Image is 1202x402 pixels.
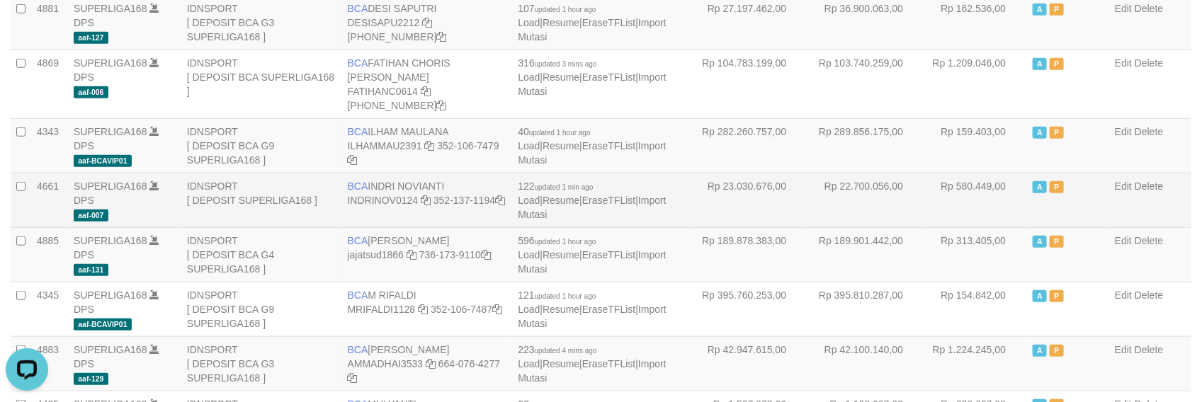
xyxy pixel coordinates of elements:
a: Edit [1115,126,1132,137]
span: Active [1033,181,1047,193]
a: FATIHANC0614 [348,86,418,97]
span: 316 [518,57,596,69]
a: Copy 4062280453 to clipboard [437,31,447,42]
a: Copy 7361739110 to clipboard [481,249,491,260]
span: 107 [518,3,596,14]
a: Edit [1115,289,1132,301]
span: | | | [518,126,666,166]
a: Delete [1135,180,1163,192]
span: updated 1 hour ago [535,292,596,300]
span: aaf-BCAVIP01 [74,155,132,167]
td: IDNSPORT [ DEPOSIT BCA G4 SUPERLIGA168 ] [181,227,342,282]
span: Active [1033,58,1047,70]
a: EraseTFList [582,304,635,315]
span: BCA [348,180,368,192]
span: updated 1 hour ago [529,129,591,137]
span: Paused [1050,58,1064,70]
td: Rp 103.740.259,00 [807,50,924,118]
span: 122 [518,180,593,192]
a: Edit [1115,235,1132,246]
span: Paused [1050,4,1064,16]
span: updated 3 mins ago [535,60,597,68]
td: Rp 42.100.140,00 [807,336,924,391]
a: Load [518,71,540,83]
span: Paused [1050,290,1064,302]
a: Copy FATIHANC0614 to clipboard [421,86,431,97]
span: aaf-127 [74,32,108,44]
span: | | | [518,180,666,220]
a: Resume [543,140,579,151]
td: 4661 [31,173,68,227]
a: Copy 3521067487 to clipboard [492,304,502,315]
a: Import Mutasi [518,304,666,329]
a: Copy DESISAPU2212 to clipboard [422,17,432,28]
td: DPS [68,118,181,173]
a: Import Mutasi [518,358,666,384]
td: Rp 104.783.199,00 [691,50,807,118]
a: INDRINOV0124 [348,195,419,206]
a: Import Mutasi [518,71,666,97]
td: Rp 1.224.245,00 [924,336,1027,391]
a: Edit [1115,57,1132,69]
span: 223 [518,344,596,355]
td: Rp 289.856.175,00 [807,118,924,173]
a: EraseTFList [582,195,635,206]
a: Resume [543,358,579,369]
span: | | | [518,235,666,275]
td: 4345 [31,282,68,336]
a: EraseTFList [582,249,635,260]
a: Copy AMMADHAI3533 to clipboard [426,358,436,369]
a: SUPERLIGA168 [74,235,147,246]
td: DPS [68,282,181,336]
span: Active [1033,236,1047,248]
span: BCA [348,235,368,246]
a: Delete [1135,344,1163,355]
a: SUPERLIGA168 [74,344,147,355]
a: Copy MRIFALDI1128 to clipboard [418,304,428,315]
span: aaf-131 [74,264,108,276]
td: FATIHAN CHORIS [PERSON_NAME] [PHONE_NUMBER] [342,50,513,118]
a: Edit [1115,180,1132,192]
td: Rp 189.901.442,00 [807,227,924,282]
span: updated 4 mins ago [535,347,597,355]
a: Load [518,358,540,369]
span: BCA [348,3,368,14]
td: IDNSPORT [ DEPOSIT BCA G9 SUPERLIGA168 ] [181,118,342,173]
td: Rp 159.403,00 [924,118,1027,173]
td: M RIFALDI 352-106-7487 [342,282,513,336]
a: Resume [543,195,579,206]
a: Load [518,140,540,151]
span: aaf-129 [74,373,108,385]
a: Import Mutasi [518,249,666,275]
td: 4343 [31,118,68,173]
span: Active [1033,345,1047,357]
a: EraseTFList [582,71,635,83]
td: Rp 42.947.615,00 [691,336,807,391]
a: Delete [1135,57,1163,69]
a: SUPERLIGA168 [74,289,147,301]
span: BCA [348,289,368,301]
a: Resume [543,17,579,28]
td: 4869 [31,50,68,118]
span: Paused [1050,236,1064,248]
span: 40 [518,126,590,137]
span: updated 1 hour ago [535,238,596,246]
a: Delete [1135,235,1163,246]
span: Active [1033,290,1047,302]
td: DPS [68,227,181,282]
a: SUPERLIGA168 [74,3,147,14]
span: updated 1 min ago [535,183,594,191]
a: Delete [1135,3,1163,14]
a: Load [518,304,540,315]
a: Import Mutasi [518,140,666,166]
span: Active [1033,127,1047,139]
a: Edit [1115,344,1132,355]
a: Copy 3521067479 to clipboard [348,154,358,166]
a: SUPERLIGA168 [74,126,147,137]
a: DESISAPU2212 [348,17,420,28]
td: Rp 313.405,00 [924,227,1027,282]
a: Delete [1135,126,1163,137]
span: Paused [1050,345,1064,357]
td: INDRI NOVIANTI 352-137-1194 [342,173,513,227]
span: Paused [1050,181,1064,193]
